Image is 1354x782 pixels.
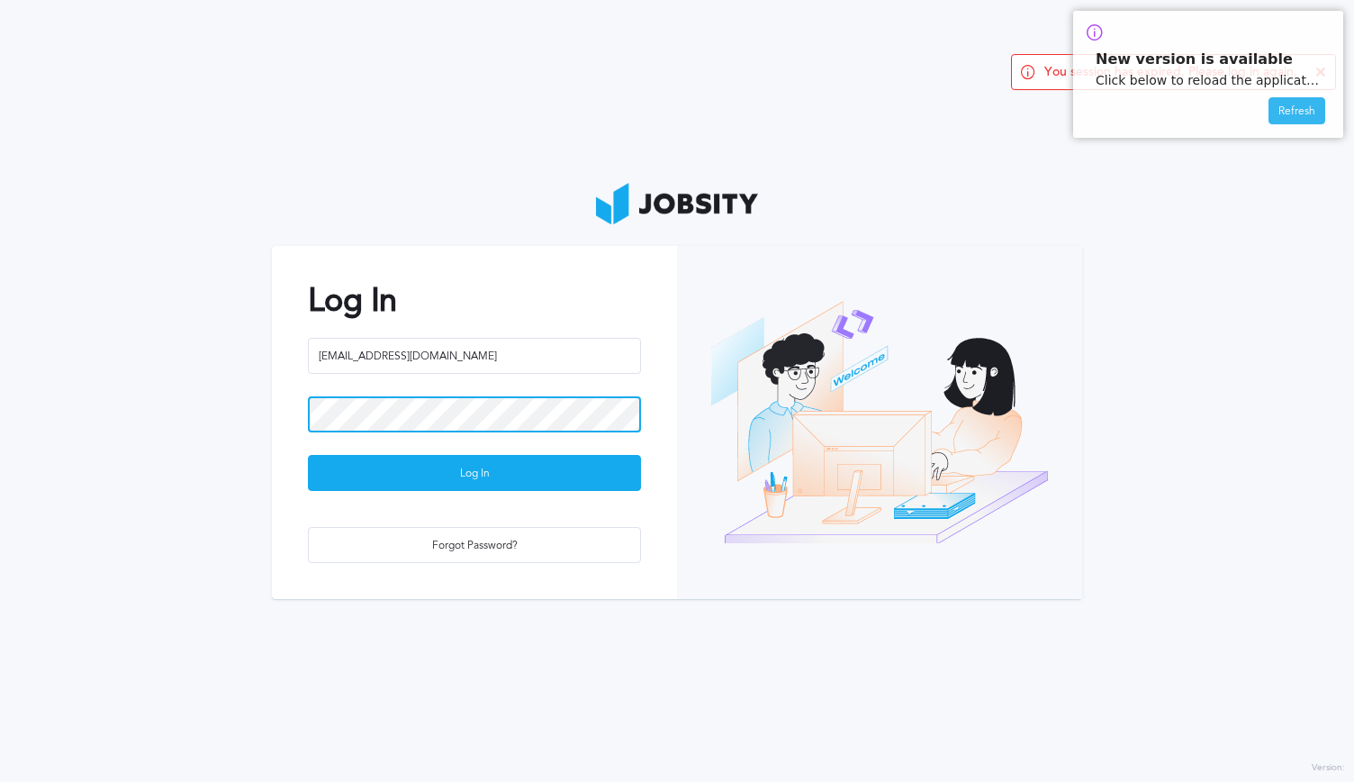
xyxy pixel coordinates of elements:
div: Log In [309,456,640,492]
h2: Log In [308,282,641,319]
button: Forgot Password? [308,527,641,563]
input: Email [308,338,641,374]
p: Click below to reload the application [1096,73,1321,87]
p: New version is available [1096,51,1321,68]
div: Refresh [1269,98,1324,125]
button: Log In [308,455,641,491]
label: Version: [1312,763,1345,774]
span: You session has expired. Please log in again. [1044,65,1297,79]
button: Refresh [1268,97,1325,124]
div: Forgot Password? [309,528,640,564]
